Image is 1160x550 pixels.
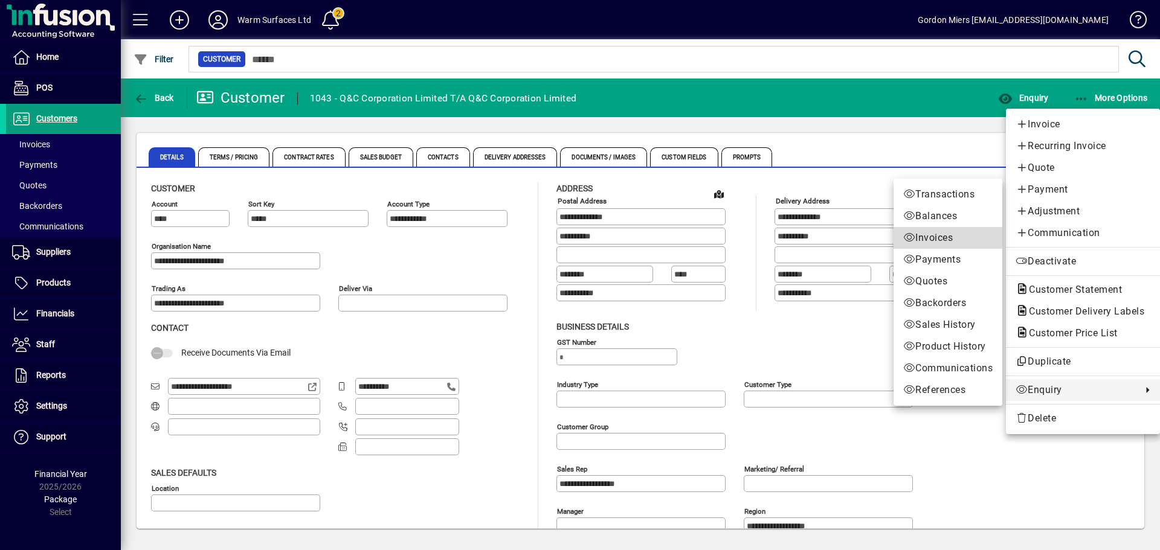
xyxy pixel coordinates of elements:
span: Invoices [903,231,993,245]
span: Quotes [903,274,993,289]
span: Payment [1016,182,1150,197]
span: Customer Statement [1016,284,1128,295]
span: Invoice [1016,117,1150,132]
span: Customer Delivery Labels [1016,305,1150,317]
span: References [903,383,993,397]
span: Duplicate [1016,354,1150,369]
span: Product History [903,339,993,354]
button: Deactivate customer [1006,251,1160,272]
span: Quote [1016,161,1150,175]
span: Transactions [903,187,993,202]
span: Communication [1016,226,1150,240]
span: Customer Price List [1016,327,1124,339]
span: Delete [1016,411,1150,426]
span: Backorders [903,296,993,310]
span: Balances [903,209,993,223]
span: Recurring Invoice [1016,139,1150,153]
span: Adjustment [1016,204,1150,219]
span: Deactivate [1016,254,1150,269]
span: Enquiry [1016,383,1136,397]
span: Payments [903,252,993,267]
span: Sales History [903,318,993,332]
span: Communications [903,361,993,376]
